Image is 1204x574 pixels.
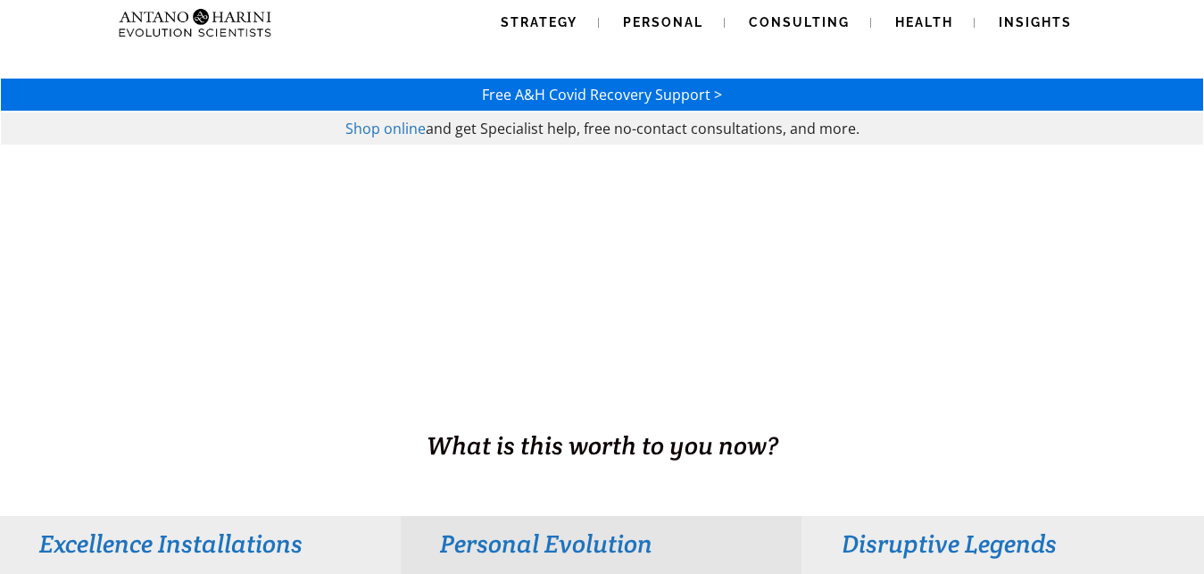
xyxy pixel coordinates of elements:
[895,15,953,29] span: Health
[842,528,1164,560] h3: Disruptive Legends
[39,528,361,560] h3: Excellence Installations
[426,119,859,138] span: and get Specialist help, free no-contact consultations, and more.
[999,15,1072,29] span: Insights
[440,528,762,560] h3: Personal Evolution
[2,390,1202,428] h1: BUSINESS. HEALTH. Family. Legacy
[482,85,722,104] a: Free A&H Covid Recovery Support >
[623,15,703,29] span: Personal
[749,15,850,29] span: Consulting
[345,119,426,138] a: Shop online
[501,15,577,29] span: Strategy
[427,429,778,462] span: What is this worth to you now?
